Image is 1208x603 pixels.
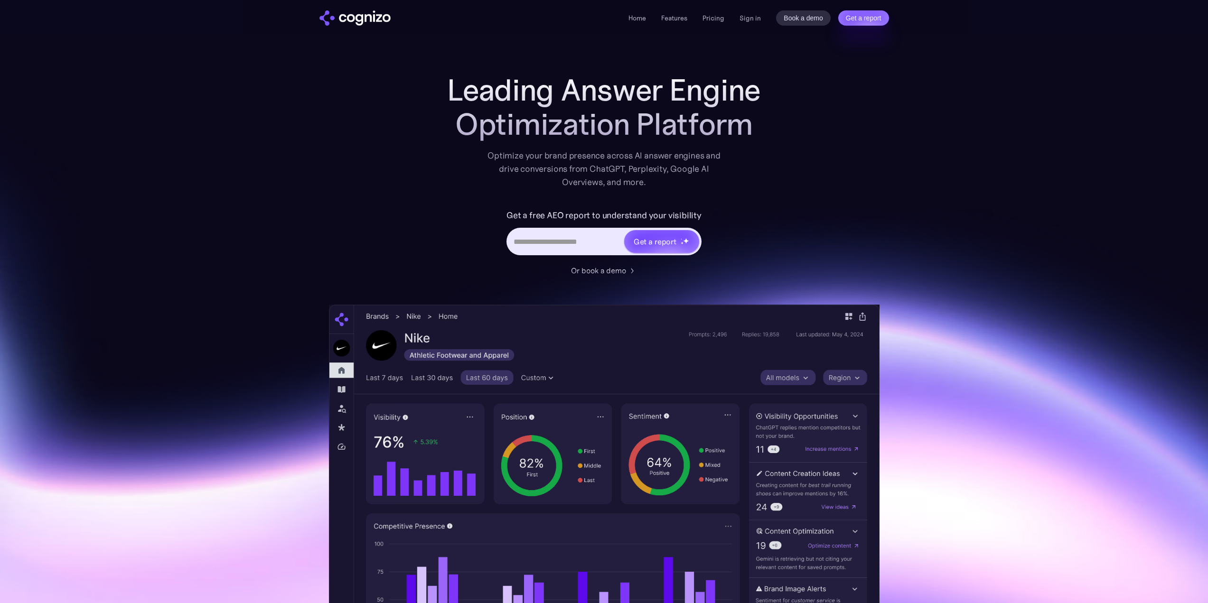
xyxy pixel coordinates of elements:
div: Optimize your brand presence across AI answer engines and drive conversions from ChatGPT, Perplex... [487,149,721,189]
img: cognizo logo [319,10,391,26]
img: star [683,238,689,244]
a: Pricing [702,14,724,22]
a: Or book a demo [571,265,637,276]
a: Book a demo [776,10,831,26]
div: Get a report [634,236,676,247]
h1: Leading Answer Engine Optimization Platform [414,73,794,141]
a: Sign in [740,12,761,24]
img: star [681,241,684,245]
a: Features [661,14,687,22]
form: Hero URL Input Form [506,208,702,260]
label: Get a free AEO report to understand your visibility [506,208,702,223]
a: Get a report [838,10,889,26]
a: Home [628,14,646,22]
a: Get a reportstarstarstar [623,229,700,254]
img: star [681,238,682,240]
div: Or book a demo [571,265,626,276]
a: home [319,10,391,26]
